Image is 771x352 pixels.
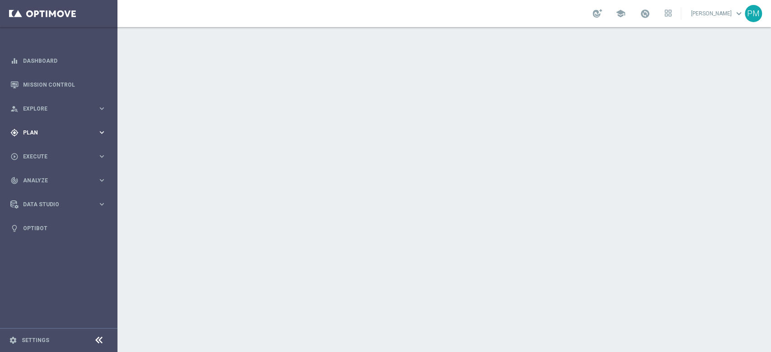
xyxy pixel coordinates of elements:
[10,225,107,232] button: lightbulb Optibot
[10,201,107,208] button: Data Studio keyboard_arrow_right
[10,153,107,160] button: play_circle_outline Execute keyboard_arrow_right
[23,154,98,159] span: Execute
[23,73,106,97] a: Mission Control
[10,176,19,185] i: track_changes
[10,105,107,112] button: person_search Explore keyboard_arrow_right
[10,49,106,73] div: Dashboard
[10,73,106,97] div: Mission Control
[10,200,98,208] div: Data Studio
[10,129,19,137] i: gps_fixed
[9,336,17,344] i: settings
[23,202,98,207] span: Data Studio
[23,106,98,111] span: Explore
[22,338,49,343] a: Settings
[23,178,98,183] span: Analyze
[10,153,98,161] div: Execute
[616,9,626,19] span: school
[98,200,106,208] i: keyboard_arrow_right
[10,129,98,137] div: Plan
[98,128,106,137] i: keyboard_arrow_right
[10,105,98,113] div: Explore
[10,57,19,65] i: equalizer
[734,9,744,19] span: keyboard_arrow_down
[10,216,106,240] div: Optibot
[98,104,106,113] i: keyboard_arrow_right
[10,176,98,185] div: Analyze
[23,130,98,135] span: Plan
[98,176,106,185] i: keyboard_arrow_right
[98,152,106,161] i: keyboard_arrow_right
[10,153,19,161] i: play_circle_outline
[745,5,762,22] div: PM
[10,81,107,88] button: Mission Control
[690,7,745,20] a: [PERSON_NAME]keyboard_arrow_down
[10,129,107,136] button: gps_fixed Plan keyboard_arrow_right
[10,57,107,65] button: equalizer Dashboard
[10,105,19,113] i: person_search
[10,177,107,184] button: track_changes Analyze keyboard_arrow_right
[10,224,19,232] i: lightbulb
[23,49,106,73] a: Dashboard
[23,216,106,240] a: Optibot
